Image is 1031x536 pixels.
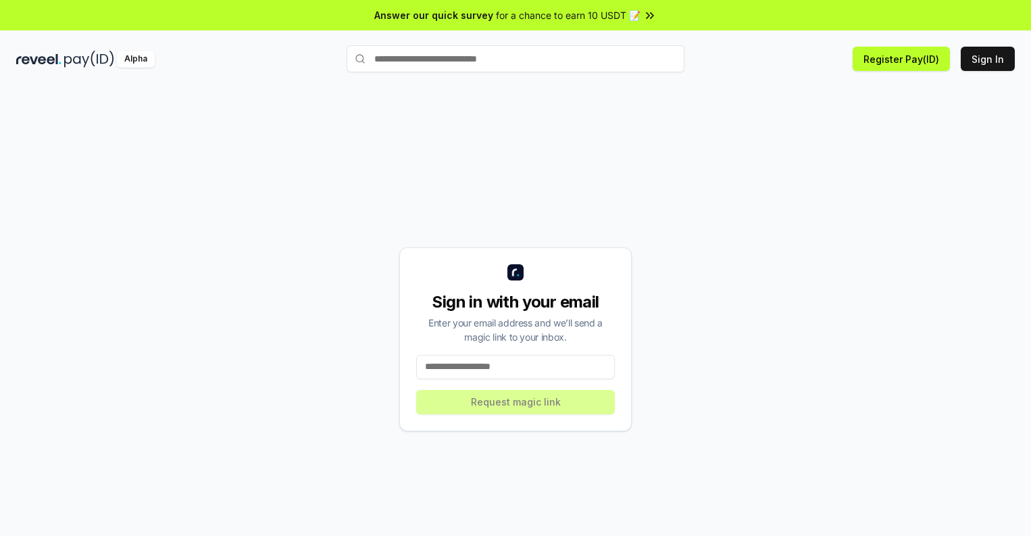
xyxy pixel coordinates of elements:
span: Answer our quick survey [374,8,493,22]
div: Enter your email address and we’ll send a magic link to your inbox. [416,316,615,344]
div: Alpha [117,51,155,68]
img: logo_small [507,264,524,281]
img: pay_id [64,51,114,68]
span: for a chance to earn 10 USDT 📝 [496,8,640,22]
img: reveel_dark [16,51,61,68]
button: Register Pay(ID) [853,47,950,71]
button: Sign In [961,47,1015,71]
div: Sign in with your email [416,291,615,313]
